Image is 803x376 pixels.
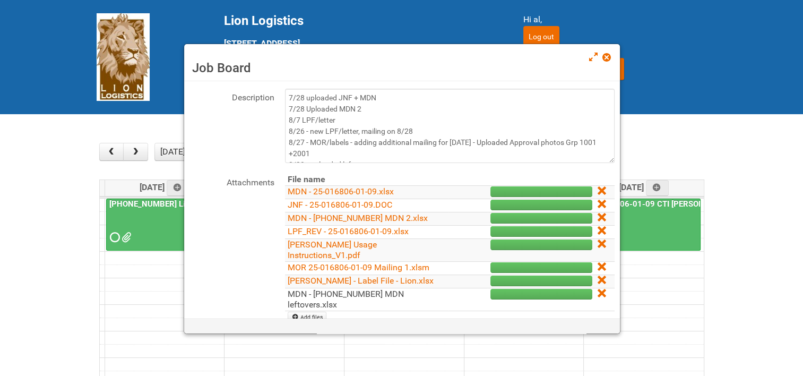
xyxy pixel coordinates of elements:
a: [PHONE_NUMBER] Liquid Toilet Bowl Cleaner - Mailing 2 [107,199,313,209]
a: [PERSON_NAME] - Label File - Lion.xlsx [288,276,434,286]
a: MOR 25-016806-01-09 Mailing 1.xlsm [288,262,429,272]
a: Add an event [646,180,669,196]
button: [DATE] [154,143,191,161]
a: [PHONE_NUMBER] Liquid Toilet Bowl Cleaner - Mailing 2 [106,199,221,251]
a: 25-016806-01-09 CTI [PERSON_NAME] Bar Superior HUT - Mailing 2 [585,199,701,251]
a: Add an event [167,180,190,196]
a: LPF_REV - 25-016806-01-09.xlsx [288,226,409,236]
textarea: 7/28 uploaded JNF + MDN 7/28 Uploaded MDN 2 8/7 LPF/letter 8/26 - new LPF/letter, mailing on 8/28... [285,89,615,163]
div: [STREET_ADDRESS] [GEOGRAPHIC_DATA] tel: [PHONE_NUMBER] [224,13,497,89]
span: [DATE] [140,182,190,192]
label: Attachments [189,174,274,189]
a: Lion Logistics [97,52,150,62]
a: MDN - 25-016806-01-09.xlsx [288,186,394,196]
a: [PERSON_NAME] Usage Instructions_V1.pdf [288,240,377,260]
span: Lion Logistics [224,13,304,28]
span: MDN 24-096164-01 MDN Left over counts.xlsx MOR_Mailing 2 24-096164-01-08.xlsm Labels Mailing 2 24... [122,234,129,241]
label: Description [189,89,274,104]
a: MDN - [PHONE_NUMBER] MDN 2.xlsx [288,213,428,223]
h3: Job Board [192,60,612,76]
a: MDN - [PHONE_NUMBER] MDN leftovers.xlsx [288,289,404,310]
img: Lion Logistics [97,13,150,101]
div: Hi al, [523,13,707,26]
input: Log out [523,26,559,47]
a: Add files [288,312,326,323]
span: [DATE] [619,182,669,192]
th: File name [285,174,448,186]
span: Requested [110,234,117,241]
a: JNF - 25-016806-01-09.DOC [288,200,392,210]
